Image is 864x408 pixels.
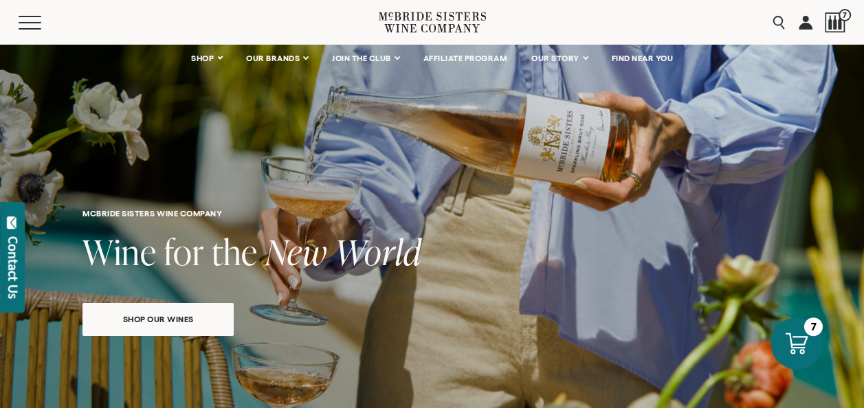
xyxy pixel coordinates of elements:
a: SHOP [182,45,230,72]
span: OUR BRANDS [246,54,300,63]
span: SHOP [191,54,214,63]
span: AFFILIATE PROGRAM [423,54,507,63]
span: OUR STORY [531,54,579,63]
a: OUR BRANDS [237,45,316,72]
span: the [212,228,258,275]
span: JOIN THE CLUB [332,54,391,63]
span: for [164,228,204,275]
h6: McBride Sisters Wine Company [82,209,742,218]
a: JOIN THE CLUB [323,45,408,72]
span: FIND NEAR YOU [612,54,674,63]
a: OUR STORY [522,45,596,72]
div: 7 [804,317,823,336]
div: Contact Us [6,236,20,299]
span: New [265,228,327,275]
span: Shop our wines [99,306,218,332]
span: 7 [839,9,851,21]
button: Mobile Menu Trigger [19,16,68,30]
a: AFFILIATE PROGRAM [414,45,516,72]
span: Wine [82,228,157,275]
a: Shop our wines [82,303,234,336]
a: FIND NEAR YOU [603,45,683,72]
span: World [335,228,422,275]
